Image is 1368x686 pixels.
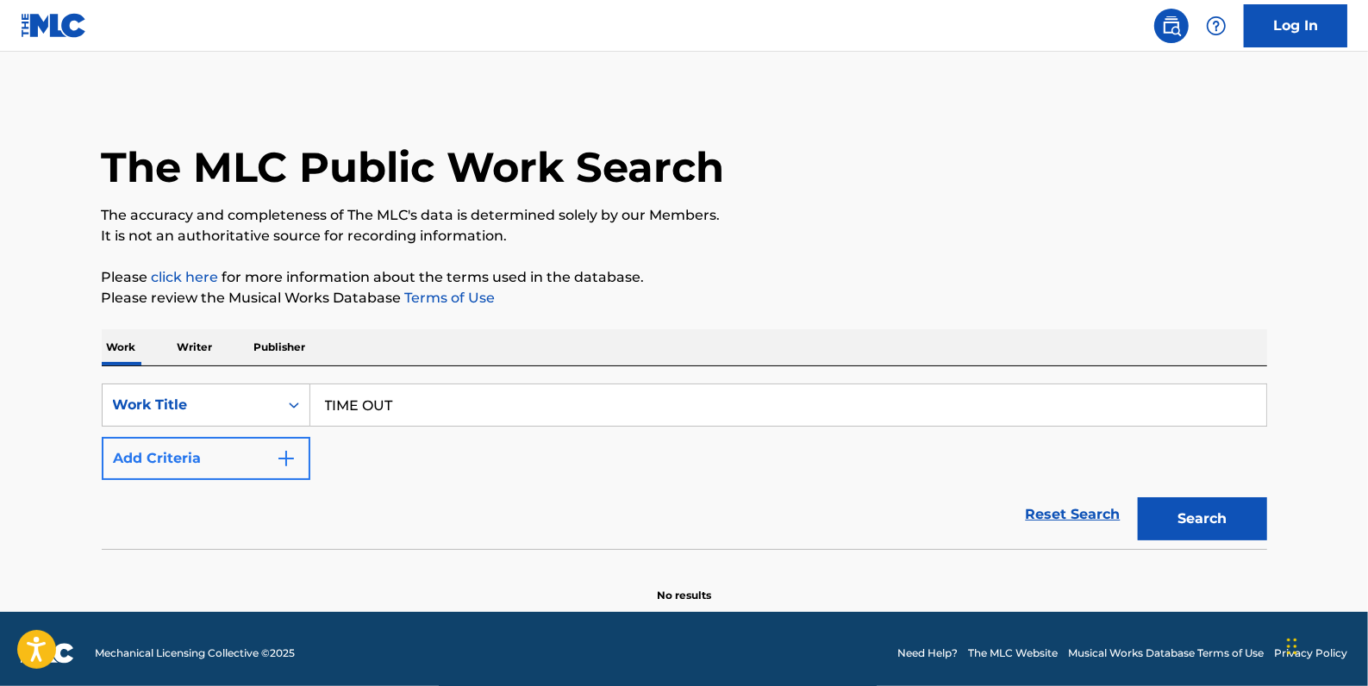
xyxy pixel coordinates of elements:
a: Privacy Policy [1274,645,1347,661]
p: The accuracy and completeness of The MLC's data is determined solely by our Members. [102,205,1267,226]
a: Public Search [1154,9,1189,43]
iframe: Chat Widget [1282,603,1368,686]
span: Mechanical Licensing Collective © 2025 [95,645,295,661]
button: Search [1138,497,1267,540]
p: Please review the Musical Works Database [102,288,1267,309]
img: search [1161,16,1182,36]
div: Drag [1287,621,1297,672]
a: Musical Works Database Terms of Use [1068,645,1264,661]
a: Log In [1244,4,1347,47]
img: help [1206,16,1227,36]
p: Work [102,329,141,365]
p: Publisher [249,329,311,365]
form: Search Form [102,384,1267,549]
img: MLC Logo [21,13,87,38]
p: Please for more information about the terms used in the database. [102,267,1267,288]
button: Add Criteria [102,437,310,480]
a: Need Help? [897,645,958,661]
a: Terms of Use [402,290,496,306]
p: Writer [172,329,218,365]
a: Reset Search [1017,496,1129,533]
a: The MLC Website [968,645,1058,661]
p: No results [657,567,711,603]
h1: The MLC Public Work Search [102,141,725,193]
div: Work Title [113,395,268,415]
p: It is not an authoritative source for recording information. [102,226,1267,246]
img: 9d2ae6d4665cec9f34b9.svg [276,448,297,469]
div: Help [1199,9,1234,43]
a: click here [152,269,219,285]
